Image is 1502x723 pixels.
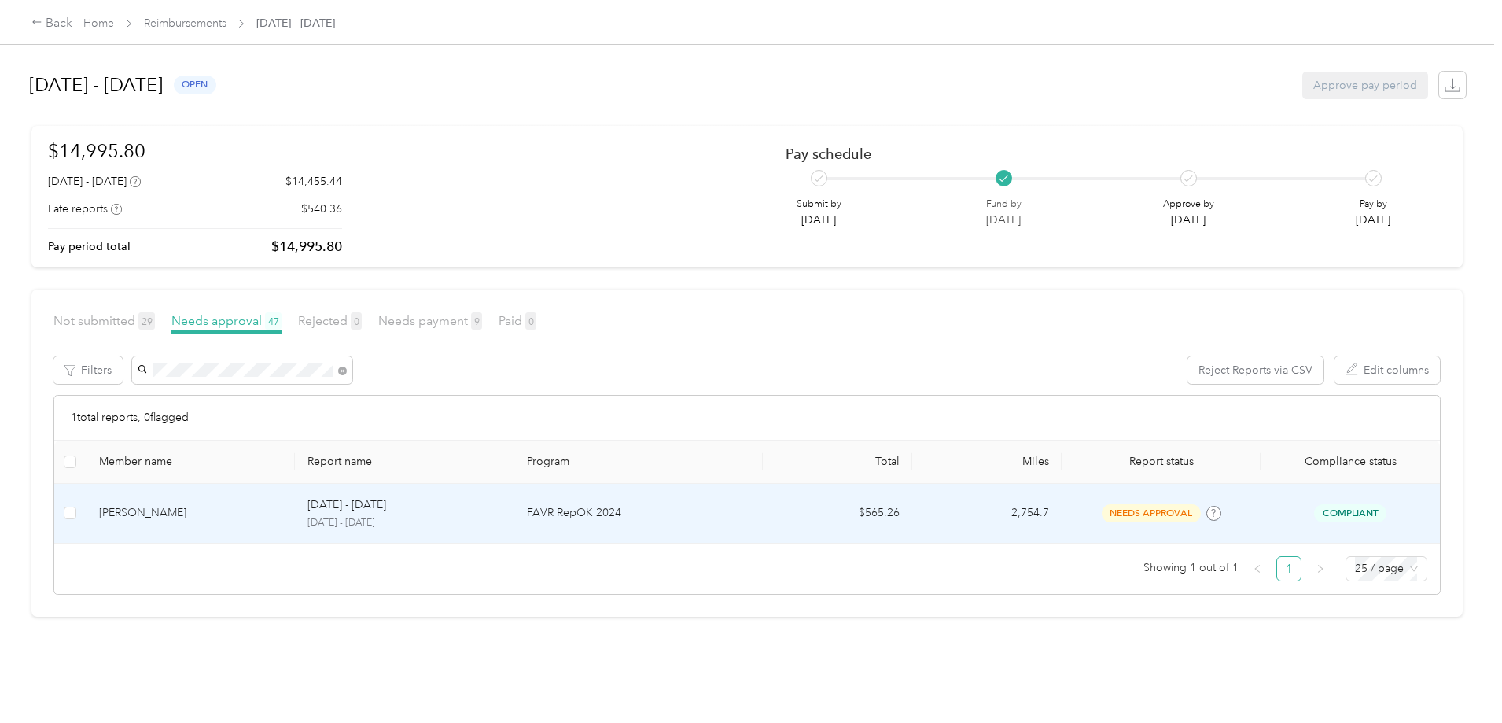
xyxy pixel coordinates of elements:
[1277,557,1301,581] a: 1
[1346,556,1427,581] div: Page Size
[1273,455,1427,468] span: Compliance status
[271,237,342,256] p: $14,995.80
[471,312,482,330] span: 9
[1245,556,1270,581] button: left
[1316,564,1325,574] span: right
[307,516,501,530] p: [DATE] - [DATE]
[1308,556,1333,581] button: right
[99,455,283,468] div: Member name
[1356,212,1390,228] p: [DATE]
[925,455,1049,468] div: Miles
[48,201,122,217] div: Late reports
[986,197,1022,212] p: Fund by
[265,312,282,330] span: 47
[1356,197,1390,212] p: Pay by
[285,173,342,190] p: $14,455.44
[29,66,163,104] h1: [DATE] - [DATE]
[53,313,155,328] span: Not submitted
[48,173,141,190] div: [DATE] - [DATE]
[1334,356,1440,384] button: Edit columns
[1074,455,1248,468] span: Report status
[298,313,362,328] span: Rejected
[1163,197,1214,212] p: Approve by
[1308,556,1333,581] li: Next Page
[301,201,342,217] p: $540.36
[54,396,1440,441] div: 1 total reports, 0 flagged
[99,504,283,522] div: [PERSON_NAME]
[53,356,123,384] button: Filters
[525,312,536,330] span: 0
[1276,556,1301,581] li: 1
[1314,504,1386,522] span: Compliant
[1187,356,1323,384] button: Reject Reports via CSV
[1143,556,1239,580] span: Showing 1 out of 1
[351,312,362,330] span: 0
[797,212,841,228] p: [DATE]
[1355,557,1418,581] span: 25 / page
[499,313,536,328] span: Paid
[1102,504,1201,522] span: needs approval
[527,504,750,522] p: FAVR RepOK 2024
[256,15,335,31] span: [DATE] - [DATE]
[786,146,1419,162] h2: Pay schedule
[378,313,482,328] span: Needs payment
[144,17,226,30] a: Reimbursements
[514,441,763,484] th: Program
[295,441,514,484] th: Report name
[87,441,296,484] th: Member name
[171,313,282,328] span: Needs approval
[1253,564,1262,574] span: left
[48,238,131,255] p: Pay period total
[775,455,900,468] div: Total
[986,212,1022,228] p: [DATE]
[31,14,72,33] div: Back
[138,312,155,330] span: 29
[307,496,386,514] p: [DATE] - [DATE]
[174,76,216,94] span: open
[48,137,342,164] h1: $14,995.80
[1245,556,1270,581] li: Previous Page
[763,484,912,544] td: $565.26
[1163,212,1214,228] p: [DATE]
[912,484,1062,544] td: 2,754.7
[797,197,841,212] p: Submit by
[83,17,114,30] a: Home
[514,484,763,544] td: FAVR RepOK 2024
[1414,635,1502,723] iframe: Everlance-gr Chat Button Frame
